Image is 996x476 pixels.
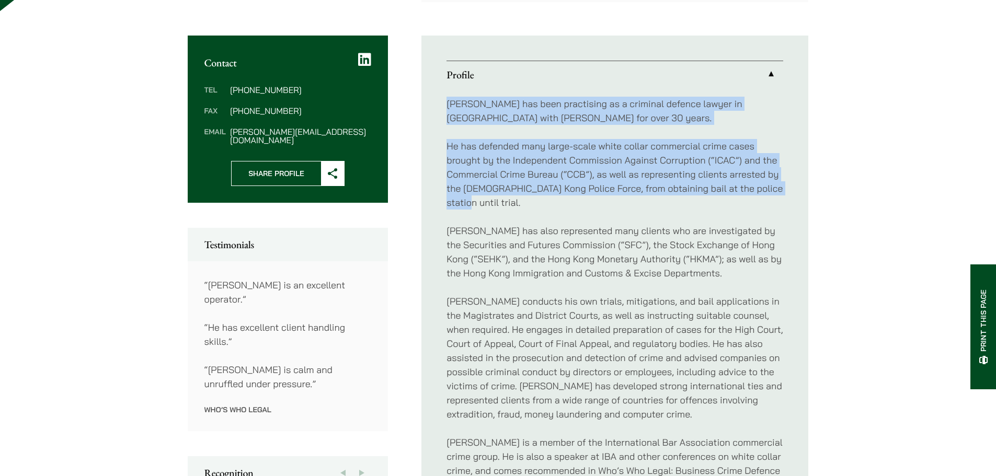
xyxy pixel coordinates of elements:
[204,86,226,107] dt: Tel
[204,127,226,144] dt: Email
[204,363,372,391] p: “[PERSON_NAME] is calm and unruffled under pressure.”
[447,61,783,88] a: Profile
[204,278,372,306] p: “[PERSON_NAME] is an excellent operator.”
[204,107,226,127] dt: Fax
[231,161,345,186] button: Share Profile
[204,238,372,251] h2: Testimonials
[204,320,372,349] p: “He has excellent client handling skills.”
[204,405,372,414] p: Who’s Who Legal
[230,107,371,115] dd: [PHONE_NUMBER]
[447,224,783,280] p: [PERSON_NAME] has also represented many clients who are investigated by the Securities and Future...
[447,97,783,125] p: [PERSON_NAME] has been practising as a criminal defence lawyer in [GEOGRAPHIC_DATA] with [PERSON_...
[204,56,372,69] h2: Contact
[358,52,371,67] a: LinkedIn
[230,127,371,144] dd: [PERSON_NAME][EMAIL_ADDRESS][DOMAIN_NAME]
[447,294,783,421] p: [PERSON_NAME] conducts his own trials, mitigations, and bail applications in the Magistrates and ...
[232,161,321,185] span: Share Profile
[447,139,783,210] p: He has defended many large-scale white collar commercial crime cases brought by the Independent C...
[230,86,371,94] dd: [PHONE_NUMBER]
